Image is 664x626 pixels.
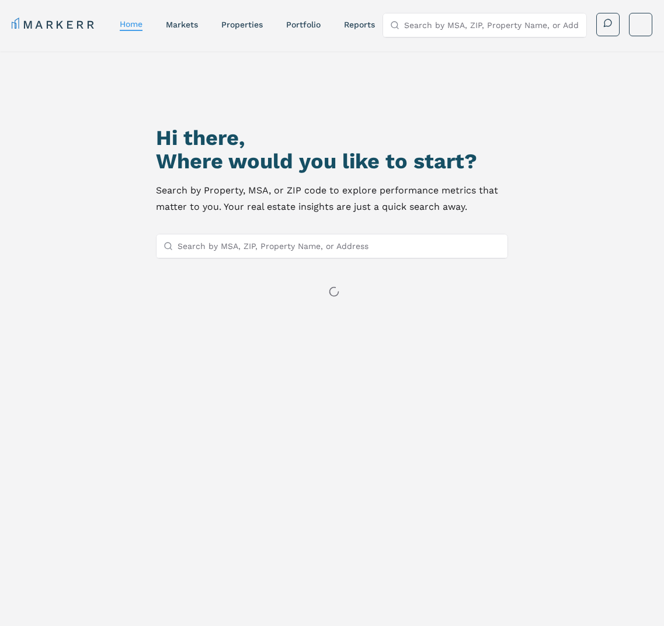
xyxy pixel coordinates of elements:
a: markets [166,20,198,29]
h1: Hi there, [156,126,509,150]
a: MARKERR [12,16,96,33]
a: Portfolio [286,20,321,29]
p: Search by Property, MSA, or ZIP code to explore performance metrics that matter to you. Your real... [156,182,509,215]
a: properties [221,20,263,29]
a: reports [344,20,375,29]
h2: Where would you like to start? [156,150,509,173]
a: home [120,19,142,29]
input: Search by MSA, ZIP, Property Name, or Address [404,13,579,37]
input: Search by MSA, ZIP, Property Name, or Address [178,234,501,258]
